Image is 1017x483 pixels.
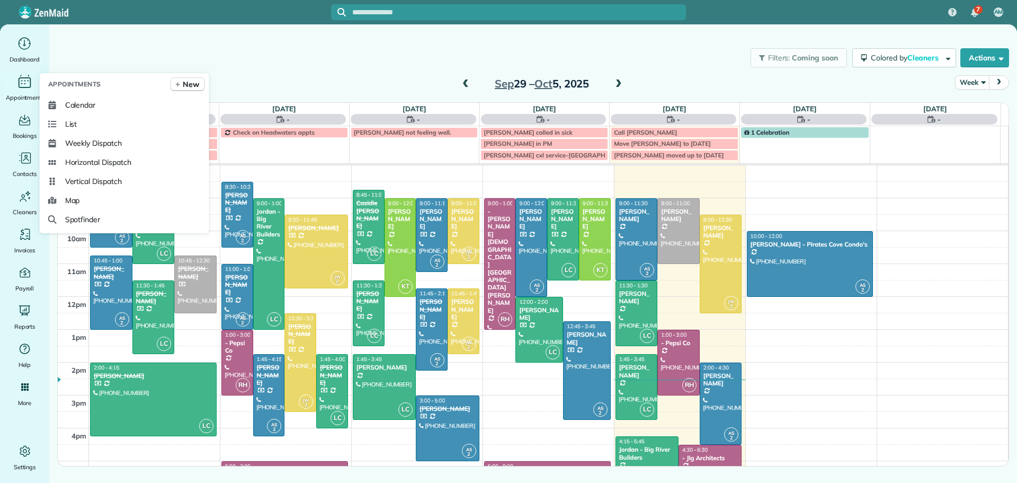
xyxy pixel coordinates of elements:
[593,263,608,277] span: KT
[550,208,576,231] div: [PERSON_NAME]
[619,208,655,223] div: [PERSON_NAME]
[619,282,648,289] span: 11:30 - 1:30
[67,267,86,276] span: 11am
[302,397,309,403] span: JW
[183,79,199,90] span: New
[44,134,205,153] a: Weekly Dispatch
[703,216,732,223] span: 9:30 - 12:30
[860,282,866,288] span: AS
[14,462,36,472] span: Settings
[519,298,548,305] span: 12:00 - 2:00
[561,263,576,277] span: LC
[225,463,251,470] span: 5:00 - 7:00
[4,340,45,370] a: Help
[619,364,655,379] div: [PERSON_NAME]
[233,128,315,136] span: Check on Headwaters appts
[4,443,45,472] a: Settings
[619,438,645,445] span: 4:15 - 5:45
[225,274,250,296] div: [PERSON_NAME]
[663,104,686,113] a: [DATE]
[257,356,282,363] span: 1:45 - 4:15
[640,269,654,279] small: 2
[356,290,381,313] div: [PERSON_NAME]
[488,463,513,470] span: 5:00 - 8:00
[13,130,37,141] span: Bookings
[431,359,444,369] small: 2
[964,1,986,24] div: 7 unread notifications
[44,191,205,210] a: Map
[14,245,35,256] span: Invoices
[356,282,385,289] span: 11:30 - 1:30
[65,195,80,206] span: Map
[119,315,125,321] span: AS
[744,128,789,136] span: 1 Celebration
[431,260,444,270] small: 2
[225,183,254,190] span: 8:30 - 10:30
[334,274,341,279] span: JW
[356,356,382,363] span: 1:45 - 3:45
[19,359,31,370] span: Help
[487,208,513,314] div: - [PERSON_NAME][DEMOGRAPHIC_DATA][GEOGRAPHIC_DATA][PERSON_NAME]
[177,265,213,280] div: [PERSON_NAME]
[94,257,122,264] span: 10:45 - 1:00
[976,5,980,14] span: 7
[907,53,941,63] span: Cleaners
[567,323,595,330] span: 12:45 - 3:45
[13,169,37,179] span: Contacts
[225,331,251,338] span: 1:00 - 3:00
[614,151,724,159] span: [PERSON_NAME] moved up to [DATE]
[4,35,45,65] a: Dashboard
[994,8,1003,16] span: AM
[498,312,512,327] span: RH
[750,241,870,248] div: [PERSON_NAME] - Pirates Cove Condo's
[72,366,86,374] span: 2pm
[93,372,213,380] div: [PERSON_NAME]
[4,302,45,332] a: Reports
[989,75,1009,90] button: next
[331,8,346,16] button: Focus search
[451,208,476,231] div: [PERSON_NAME]
[856,285,869,295] small: 2
[682,446,708,453] span: 4:30 - 6:30
[466,446,472,452] span: AS
[614,128,677,136] span: Call [PERSON_NAME]
[48,79,101,90] span: Appointments
[44,153,205,172] a: Horizontal Dispatch
[331,277,344,287] small: 2
[677,114,680,125] span: -
[367,247,381,261] span: LC
[619,446,675,461] div: Jordan - Big River Builders
[728,298,735,304] span: JW
[852,48,956,67] button: Colored byCleaners
[488,200,513,207] span: 9:00 - 1:00
[4,264,45,294] a: Payroll
[751,233,782,240] span: 10:00 - 12:00
[466,339,472,345] span: JW
[356,364,413,371] div: [PERSON_NAME]
[288,315,317,322] span: 12:30 - 3:30
[551,200,579,207] span: 9:00 - 11:30
[462,450,476,460] small: 2
[13,207,37,217] span: Cleaners
[792,53,838,63] span: Coming soon
[661,339,697,347] div: - Pepsi Co
[288,323,313,346] div: [PERSON_NAME]
[65,214,101,225] span: Spotfinder
[434,356,440,362] span: AS
[136,290,172,305] div: [PERSON_NAME]
[417,114,420,125] span: -
[44,115,205,134] a: List
[938,114,941,125] span: -
[4,226,45,256] a: Invoices
[594,408,607,418] small: 2
[614,139,711,147] span: Move [PERSON_NAME] to [DATE]
[644,266,650,271] span: AS
[236,378,250,392] span: RH
[6,92,44,103] span: Appointments
[225,191,250,214] div: [PERSON_NAME]
[451,298,476,321] div: [PERSON_NAME]
[157,337,171,351] span: LC
[356,199,381,230] div: Casidie [PERSON_NAME]
[388,200,417,207] span: 9:00 - 12:00
[640,329,654,343] span: LC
